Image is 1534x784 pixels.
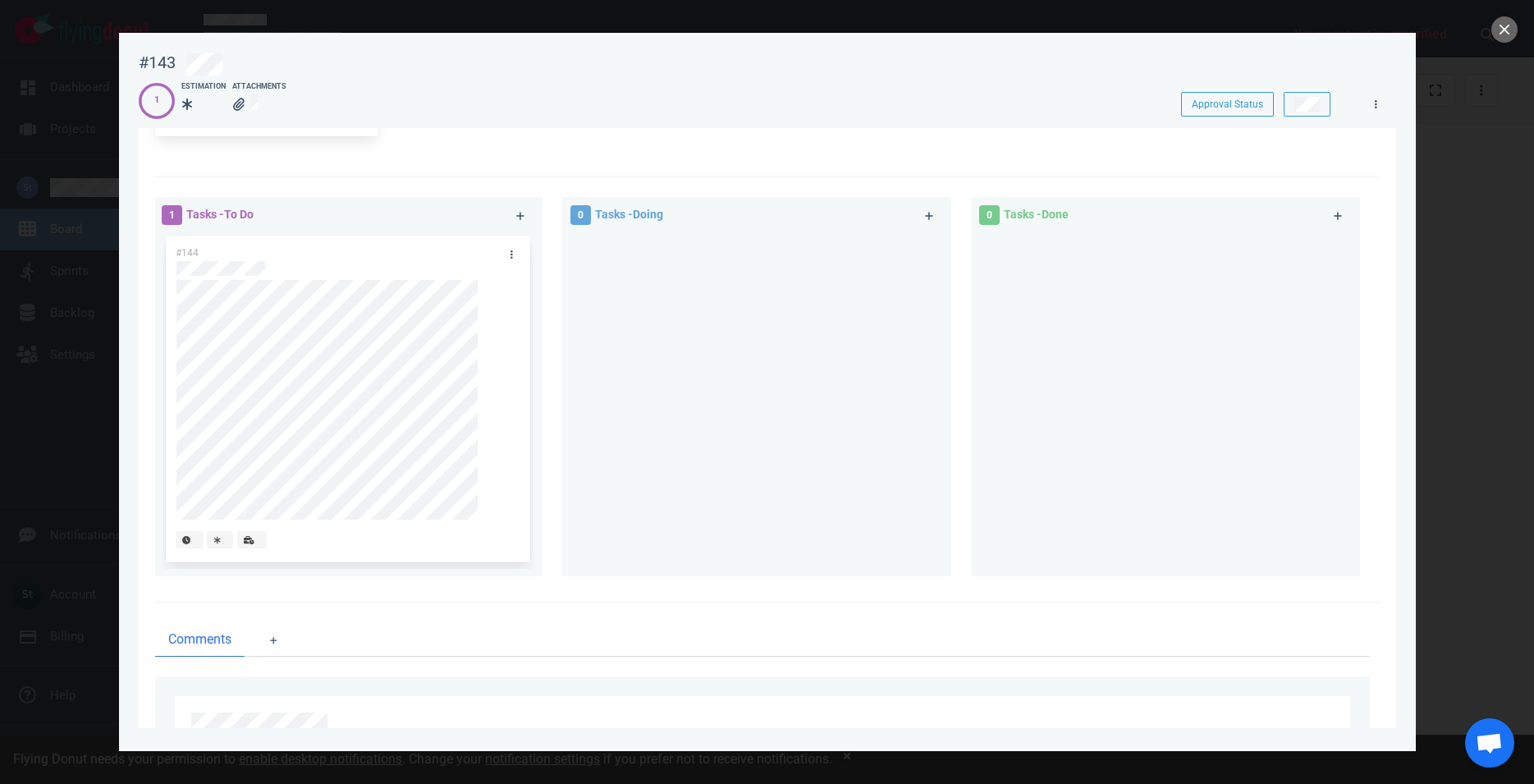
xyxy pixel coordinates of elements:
[162,205,182,225] span: 1
[979,205,1000,225] span: 0
[186,208,254,221] span: Tasks - To Do
[232,81,286,93] div: Attachments
[176,247,199,259] span: #144
[1004,208,1069,221] span: Tasks - Done
[1491,16,1518,43] button: close
[168,630,231,649] span: Comments
[570,205,591,225] span: 0
[1181,92,1274,117] button: Approval Status
[139,53,176,73] div: #143
[181,81,226,93] div: Estimation
[595,208,663,221] span: Tasks - Doing
[154,94,159,108] div: 1
[1465,718,1514,768] div: Open chat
